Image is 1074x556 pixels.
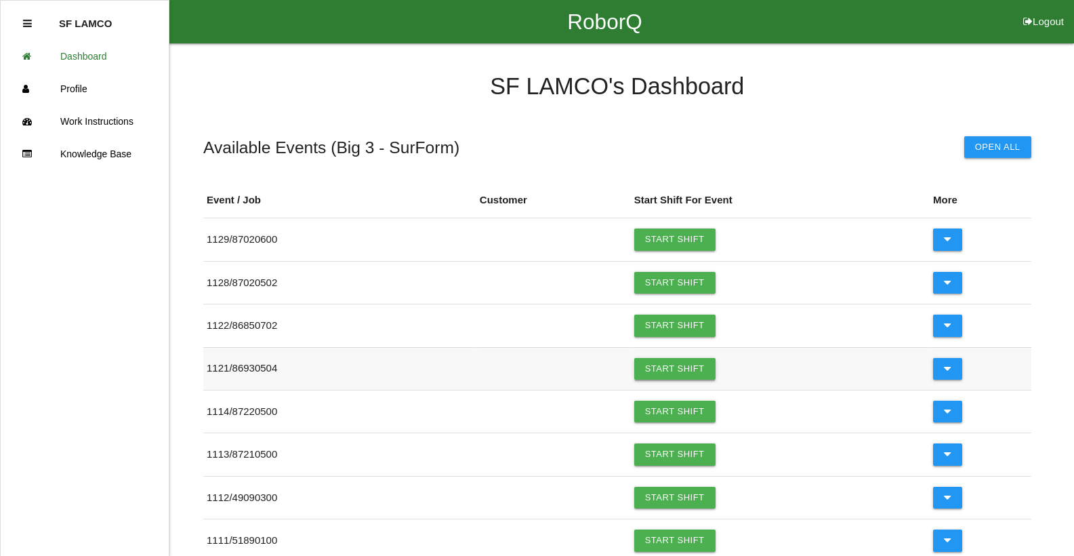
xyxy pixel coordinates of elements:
[59,7,112,29] p: SF LAMCO
[203,476,476,519] td: 1112 / 49090300
[634,487,716,509] a: Start Shift
[634,358,716,380] a: Start Shift
[476,182,631,218] th: Customer
[203,390,476,433] td: 1114 / 87220500
[634,229,716,250] a: Start Shift
[634,272,716,294] a: Start Shift
[964,136,1031,158] button: Open All
[203,347,476,390] td: 1121 / 86930504
[634,443,716,465] a: Start Shift
[634,315,716,336] a: Start Shift
[1,138,169,170] a: Knowledge Base
[203,182,476,218] th: Event / Job
[631,182,930,218] th: Start Shift For Event
[203,218,476,261] td: 1129 / 87020600
[23,7,32,40] div: Close
[203,304,476,347] td: 1122 / 86850702
[930,182,1031,218] th: More
[1,73,169,105] a: Profile
[634,530,716,551] a: Start Shift
[203,261,476,304] td: 1128 / 87020502
[203,138,459,157] h5: Available Events ( Big 3 - SurForm )
[634,401,716,422] a: Start Shift
[203,433,476,476] td: 1113 / 87210500
[1,40,169,73] a: Dashboard
[1,105,169,138] a: Work Instructions
[203,74,1031,100] h4: SF LAMCO 's Dashboard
